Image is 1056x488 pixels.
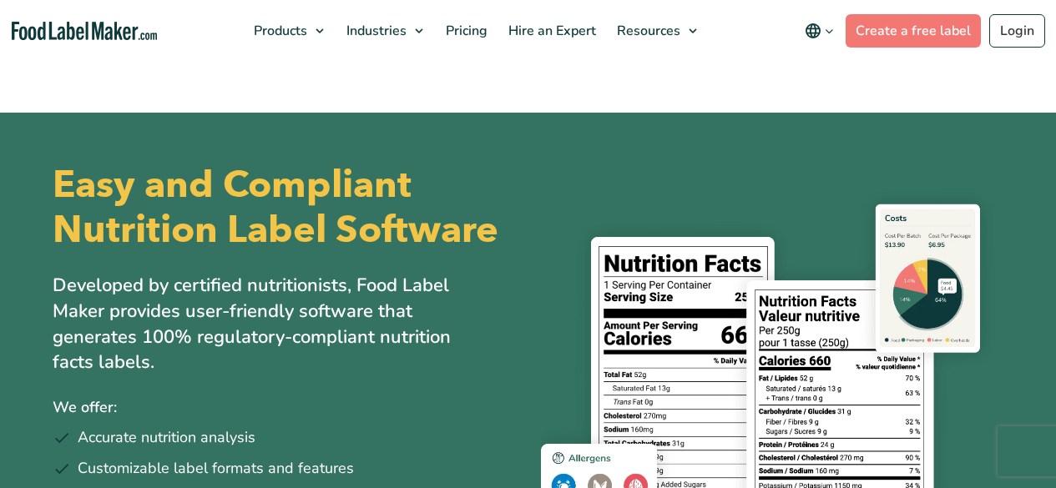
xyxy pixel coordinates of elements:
[846,14,981,48] a: Create a free label
[53,163,516,253] h1: Easy and Compliant Nutrition Label Software
[53,273,487,375] p: Developed by certified nutritionists, Food Label Maker provides user-friendly software that gener...
[78,457,354,480] span: Customizable label formats and features
[78,426,255,449] span: Accurate nutrition analysis
[441,22,489,40] span: Pricing
[503,22,598,40] span: Hire an Expert
[341,22,408,40] span: Industries
[249,22,309,40] span: Products
[989,14,1045,48] a: Login
[53,395,516,420] p: We offer:
[612,22,682,40] span: Resources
